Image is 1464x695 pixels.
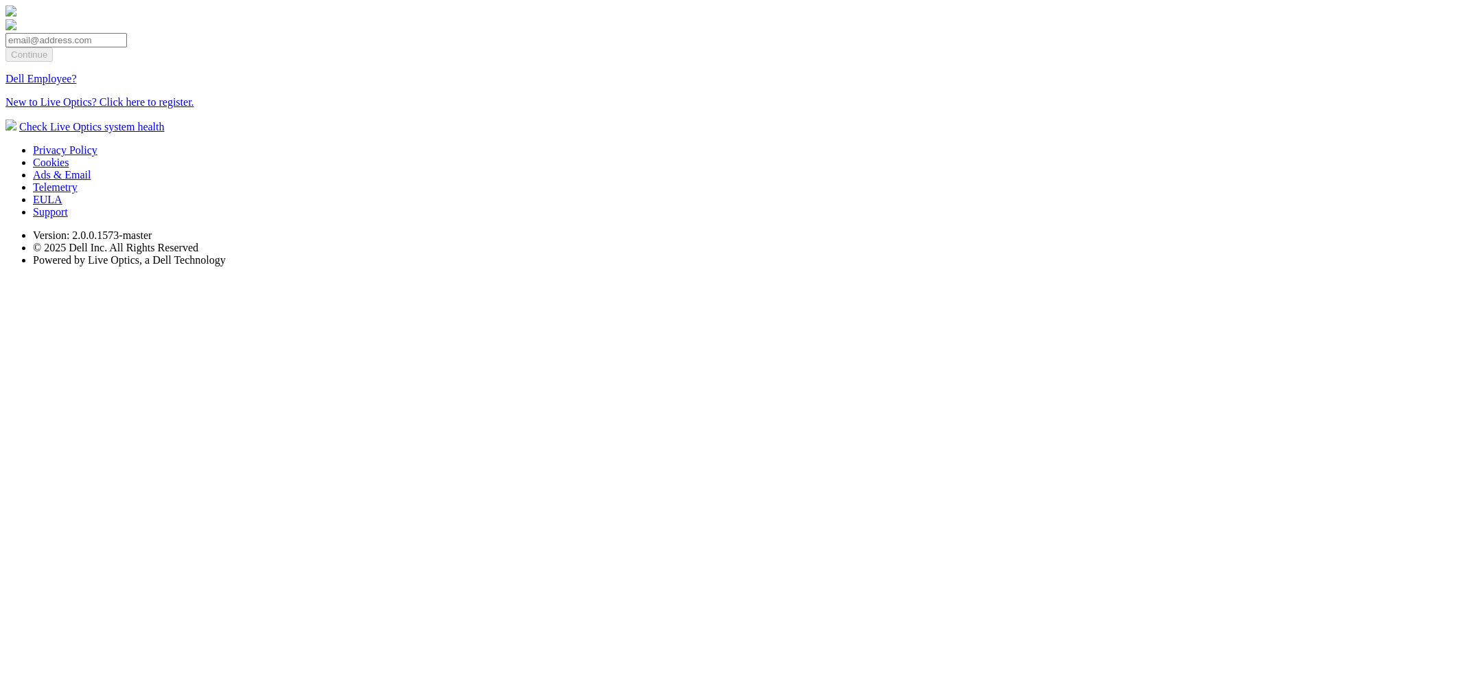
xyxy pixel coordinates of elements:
a: Privacy Policy [33,144,97,156]
img: liveoptics-word.svg [5,19,16,30]
li: Version: 2.0.0.1573-master [33,229,1459,242]
img: status-check-icon.svg [5,119,16,130]
li: © 2025 Dell Inc. All Rights Reserved [33,242,1459,254]
a: Ads & Email [33,169,91,181]
img: liveoptics-logo.svg [5,5,16,16]
li: Powered by Live Optics, a Dell Technology [33,254,1459,266]
a: Dell Employee? [5,73,77,84]
a: Telemetry [33,181,78,193]
a: EULA [33,194,62,205]
a: New to Live Optics? Click here to register. [5,96,194,108]
a: Cookies [33,157,69,168]
input: Continue [5,47,53,62]
a: Check Live Optics system health [19,121,165,133]
input: email@address.com [5,33,127,47]
a: Support [33,206,68,218]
